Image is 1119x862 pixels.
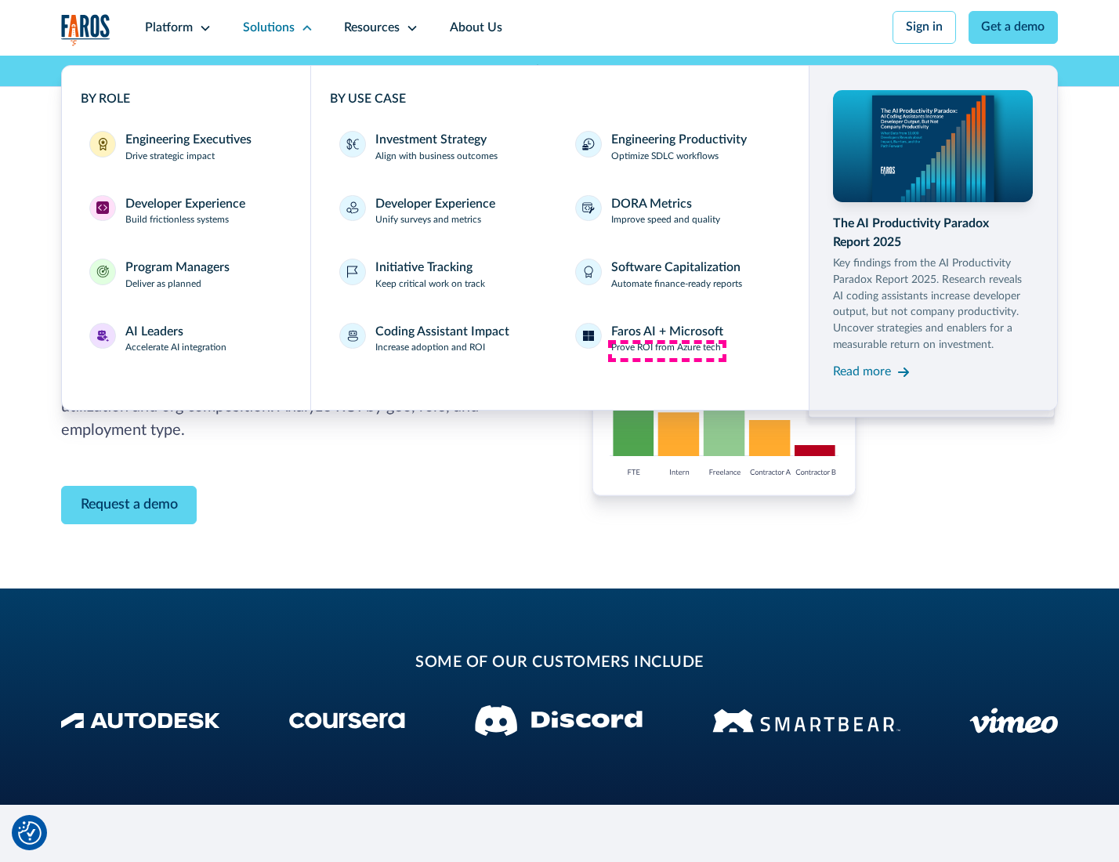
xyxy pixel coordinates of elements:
[61,56,1059,411] nav: Solutions
[375,150,498,164] p: Align with business outcomes
[611,213,720,227] p: Improve speed and quality
[344,19,400,38] div: Resources
[125,195,245,214] div: Developer Experience
[61,712,220,729] img: Autodesk Logo
[96,138,109,150] img: Engineering Executives
[81,313,292,365] a: AI LeadersAI LeadersAccelerate AI integration
[375,323,509,342] div: Coding Assistant Impact
[330,90,790,109] div: BY USE CASE
[712,706,900,735] img: Smartbear Logo
[566,121,789,173] a: Engineering ProductivityOptimize SDLC workflows
[475,705,643,736] img: Discord logo
[81,90,292,109] div: BY ROLE
[566,186,789,237] a: DORA MetricsImprove speed and quality
[125,131,252,150] div: Engineering Executives
[611,341,721,355] p: Prove ROI from Azure tech
[375,195,495,214] div: Developer Experience
[96,266,109,278] img: Program Managers
[186,651,933,675] h2: some of our customers include
[125,150,215,164] p: Drive strategic impact
[61,14,111,46] a: home
[375,277,485,292] p: Keep critical work on track
[18,821,42,845] img: Revisit consent button
[81,121,292,173] a: Engineering ExecutivesEngineering ExecutivesDrive strategic impact
[611,277,742,292] p: Automate finance-ready reports
[611,323,723,342] div: Faros AI + Microsoft
[375,259,473,277] div: Initiative Tracking
[125,277,201,292] p: Deliver as planned
[833,255,1032,353] p: Key findings from the AI Productivity Paradox Report 2025. Research reveals AI coding assistants ...
[330,313,553,365] a: Coding Assistant ImpactIncrease adoption and ROI
[289,712,405,729] img: Coursera Logo
[893,11,956,44] a: Sign in
[611,150,719,164] p: Optimize SDLC workflows
[330,249,553,301] a: Initiative TrackingKeep critical work on track
[61,14,111,46] img: Logo of the analytics and reporting company Faros.
[611,195,692,214] div: DORA Metrics
[96,330,109,342] img: AI Leaders
[330,186,553,237] a: Developer ExperienceUnify surveys and metrics
[566,313,789,365] a: Faros AI + MicrosoftProve ROI from Azure tech
[330,121,553,173] a: Investment StrategyAlign with business outcomes
[96,201,109,214] img: Developer Experience
[969,11,1059,44] a: Get a demo
[125,341,226,355] p: Accelerate AI integration
[833,363,891,382] div: Read more
[145,19,193,38] div: Platform
[375,341,485,355] p: Increase adoption and ROI
[18,821,42,845] button: Cookie Settings
[833,90,1032,384] a: The AI Productivity Paradox Report 2025Key findings from the AI Productivity Paradox Report 2025....
[611,259,741,277] div: Software Capitalization
[375,213,481,227] p: Unify surveys and metrics
[125,213,229,227] p: Build frictionless systems
[833,215,1032,252] div: The AI Productivity Paradox Report 2025
[566,249,789,301] a: Software CapitalizationAutomate finance-ready reports
[61,486,197,524] a: Contact Modal
[243,19,295,38] div: Solutions
[125,259,230,277] div: Program Managers
[611,131,747,150] div: Engineering Productivity
[81,249,292,301] a: Program ManagersProgram ManagersDeliver as planned
[81,186,292,237] a: Developer ExperienceDeveloper ExperienceBuild frictionless systems
[969,708,1058,733] img: Vimeo logo
[125,323,183,342] div: AI Leaders
[375,131,487,150] div: Investment Strategy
